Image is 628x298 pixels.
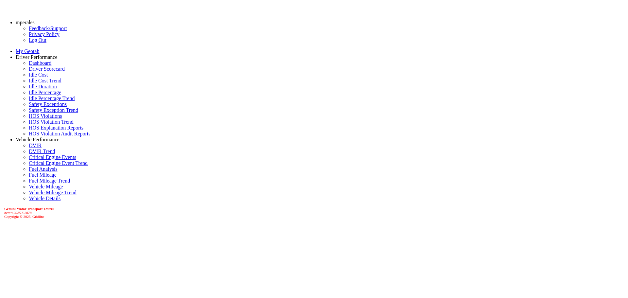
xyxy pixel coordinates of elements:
[29,26,67,31] a: Feedback/Support
[16,137,60,142] a: Vehicle Performance
[29,119,74,125] a: HOS Violation Trend
[29,31,60,37] a: Privacy Policy
[29,60,51,66] a: Dashboard
[29,101,67,107] a: Safety Exceptions
[29,178,70,184] a: Fuel Mileage Trend
[29,166,58,172] a: Fuel Analysis
[29,143,42,148] a: DVIR
[29,196,61,201] a: Vehicle Details
[29,172,57,178] a: Fuel Mileage
[29,107,78,113] a: Safety Exception Trend
[29,184,63,189] a: Vehicle Mileage
[29,131,91,136] a: HOS Violation Audit Reports
[16,54,58,60] a: Driver Performance
[29,90,61,95] a: Idle Percentage
[29,154,76,160] a: Critical Engine Events
[29,160,88,166] a: Critical Engine Event Trend
[4,207,54,211] b: Gemini Motor Transport TestAll
[29,149,55,154] a: DVIR Trend
[29,96,75,101] a: Idle Percentage Trend
[29,78,61,83] a: Idle Cost Trend
[29,84,57,89] a: Idle Duration
[29,190,77,195] a: Vehicle Mileage Trend
[16,48,39,54] a: My Geotab
[16,20,35,25] a: mperales
[29,37,46,43] a: Log Out
[29,125,83,131] a: HOS Explanation Reports
[29,113,62,119] a: HOS Violations
[29,72,48,78] a: Idle Cost
[29,66,65,72] a: Driver Scorecard
[4,207,625,219] div: Copyright © 2025, Gridline
[4,211,32,215] i: beta v.2025.6.2878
